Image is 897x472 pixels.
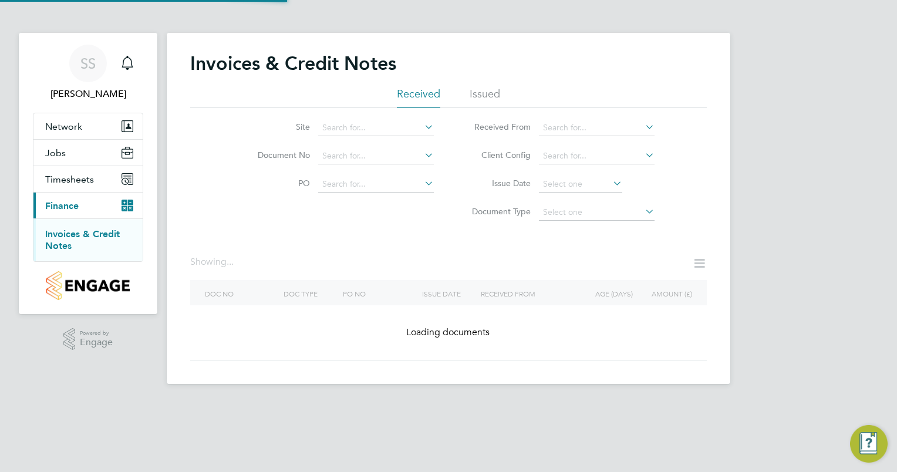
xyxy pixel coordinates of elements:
[850,425,888,463] button: Engage Resource Center
[33,271,143,300] a: Go to home page
[539,204,655,221] input: Select one
[33,193,143,218] button: Finance
[46,271,129,300] img: countryside-properties-logo-retina.png
[33,113,143,139] button: Network
[318,120,434,136] input: Search for...
[80,338,113,348] span: Engage
[539,148,655,164] input: Search for...
[463,178,531,188] label: Issue Date
[318,176,434,193] input: Search for...
[463,206,531,217] label: Document Type
[539,176,622,193] input: Select one
[63,328,113,350] a: Powered byEngage
[19,33,157,314] nav: Main navigation
[33,140,143,166] button: Jobs
[33,166,143,192] button: Timesheets
[227,256,234,268] span: ...
[33,218,143,261] div: Finance
[45,174,94,185] span: Timesheets
[33,45,143,101] a: SS[PERSON_NAME]
[539,120,655,136] input: Search for...
[45,147,66,159] span: Jobs
[45,200,79,211] span: Finance
[463,122,531,132] label: Received From
[45,121,82,132] span: Network
[80,56,96,71] span: SS
[80,328,113,338] span: Powered by
[397,87,440,108] li: Received
[242,178,310,188] label: PO
[242,122,310,132] label: Site
[242,150,310,160] label: Document No
[318,148,434,164] input: Search for...
[190,52,396,75] h2: Invoices & Credit Notes
[190,256,236,268] div: Showing
[33,87,143,101] span: Sally Seabrook
[45,228,120,251] a: Invoices & Credit Notes
[463,150,531,160] label: Client Config
[470,87,500,108] li: Issued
